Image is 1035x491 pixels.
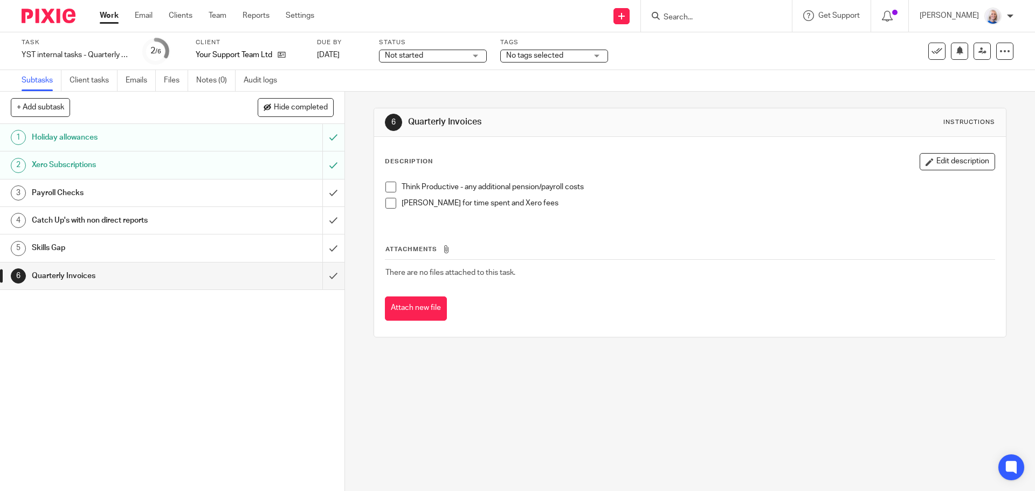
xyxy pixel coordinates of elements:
span: Attachments [385,246,437,252]
div: 5 [11,241,26,256]
label: Task [22,38,129,47]
h1: Skills Gap [32,240,218,256]
h1: Catch Up's with non direct reports [32,212,218,229]
a: Email [135,10,153,21]
h1: Holiday allowances [32,129,218,146]
p: Think Productive - any additional pension/payroll costs [402,182,994,192]
a: Team [209,10,226,21]
img: Pixie [22,9,75,23]
small: /6 [155,49,161,54]
button: Edit description [920,153,995,170]
a: Work [100,10,119,21]
a: Client tasks [70,70,118,91]
span: No tags selected [506,52,563,59]
div: YST internal tasks - Quarterly - Hayley [22,50,129,60]
img: Low%20Res%20-%20Your%20Support%20Team%20-5.jpg [984,8,1002,25]
a: Files [164,70,188,91]
a: Reports [243,10,270,21]
a: Audit logs [244,70,285,91]
p: [PERSON_NAME] [920,10,979,21]
h1: Quarterly Invoices [32,268,218,284]
label: Due by [317,38,365,47]
h1: Xero Subscriptions [32,157,218,173]
div: 6 [11,268,26,283]
span: Get Support [818,12,860,19]
input: Search [663,13,760,23]
label: Client [196,38,303,47]
span: There are no files attached to this task. [385,269,515,276]
h1: Quarterly Invoices [408,116,713,128]
div: 1 [11,130,26,145]
button: + Add subtask [11,98,70,116]
button: Attach new file [385,296,447,321]
p: Your Support Team Ltd [196,50,272,60]
label: Tags [500,38,608,47]
a: Subtasks [22,70,61,91]
div: 6 [385,114,402,131]
a: Emails [126,70,156,91]
a: Notes (0) [196,70,236,91]
div: 4 [11,213,26,228]
div: 2 [11,158,26,173]
label: Status [379,38,487,47]
span: Hide completed [274,103,328,112]
span: Not started [385,52,423,59]
div: Instructions [943,118,995,127]
a: Clients [169,10,192,21]
div: 2 [150,45,161,57]
h1: Payroll Checks [32,185,218,201]
p: [PERSON_NAME] for time spent and Xero fees [402,198,994,209]
p: Description [385,157,433,166]
button: Hide completed [258,98,334,116]
div: 3 [11,185,26,200]
span: [DATE] [317,51,340,59]
a: Settings [286,10,314,21]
